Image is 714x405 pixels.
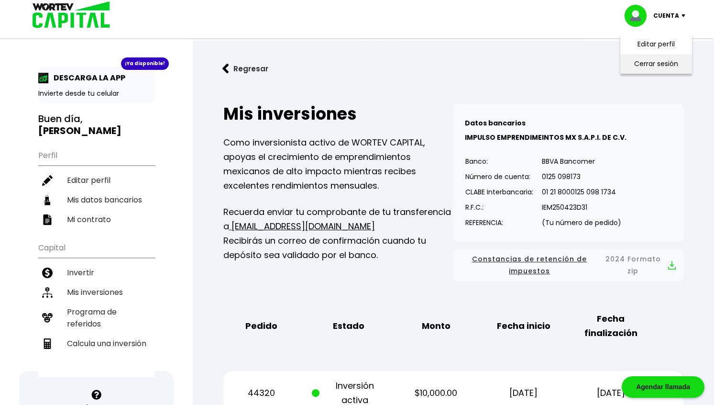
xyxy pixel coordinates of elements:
[399,386,473,400] p: $10,000.00
[542,200,621,214] p: IEM250423D31
[49,72,125,84] p: DESCARGA LA APP
[333,319,364,333] b: Estado
[223,205,453,262] p: Recuerda enviar tu comprobante de tu transferencia a Recibirás un correo de confirmación cuando t...
[461,253,598,277] span: Constancias de retención de impuestos
[42,313,53,323] img: recomiendanos-icon.9b8e9327.svg
[422,319,450,333] b: Monto
[42,287,53,298] img: inversiones-icon.6695dc30.svg
[38,73,49,83] img: app-icon
[42,338,53,349] img: calculadora-icon.17d418c4.svg
[465,169,533,184] p: Número de cuenta:
[542,185,621,199] p: 01 21 8000125 098 1734
[229,220,375,232] a: [EMAIL_ADDRESS][DOMAIN_NAME]
[38,210,154,229] a: Mi contrato
[38,237,154,377] ul: Capital
[42,268,53,278] img: invertir-icon.b3b967d7.svg
[542,215,621,230] p: (Tu número de pedido)
[622,376,704,398] div: Agendar llamada
[618,54,694,74] li: Cerrar sesión
[121,57,169,70] div: ¡Ya disponible!
[225,386,298,400] p: 44320
[38,170,154,190] a: Editar perfil
[208,56,283,81] button: Regresar
[222,64,229,74] img: flecha izquierda
[42,175,53,186] img: editar-icon.952d3147.svg
[465,185,533,199] p: CLABE Interbancaria:
[465,118,526,128] b: Datos bancarios
[42,195,53,205] img: datos-icon.10cf9172.svg
[38,302,154,334] a: Programa de referidos
[542,169,621,184] p: 0125 098173
[38,334,154,353] a: Calcula una inversión
[487,386,560,400] p: [DATE]
[465,154,533,169] p: Banco:
[465,200,533,214] p: R.F.C.:
[38,190,154,210] a: Mis datos bancarios
[679,14,692,17] img: icon-down
[38,89,154,99] p: Invierte desde tu celular
[653,9,679,23] p: Cuenta
[223,104,453,124] h2: Mis inversiones
[38,113,154,137] h3: Buen día,
[461,253,676,277] button: Constancias de retención de impuestos2024 Formato zip
[574,386,648,400] p: [DATE]
[223,135,453,193] p: Como inversionista activo de WORTEV CAPITAL, apoyas el crecimiento de emprendimientos mexicanos d...
[625,5,653,27] img: profile-image
[465,133,626,142] b: IMPULSO EMPRENDIMEINTOS MX S.A.P.I. DE C.V.
[465,215,533,230] p: REFERENCIA:
[42,214,53,225] img: contrato-icon.f2db500c.svg
[38,124,121,137] b: [PERSON_NAME]
[637,39,675,49] a: Editar perfil
[245,319,277,333] b: Pedido
[38,263,154,282] a: Invertir
[497,319,550,333] b: Fecha inicio
[208,56,699,81] a: flecha izquierdaRegresar
[542,154,621,169] p: BBVA Bancomer
[574,312,648,340] b: Fecha finalización
[38,145,154,229] ul: Perfil
[38,282,154,302] a: Mis inversiones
